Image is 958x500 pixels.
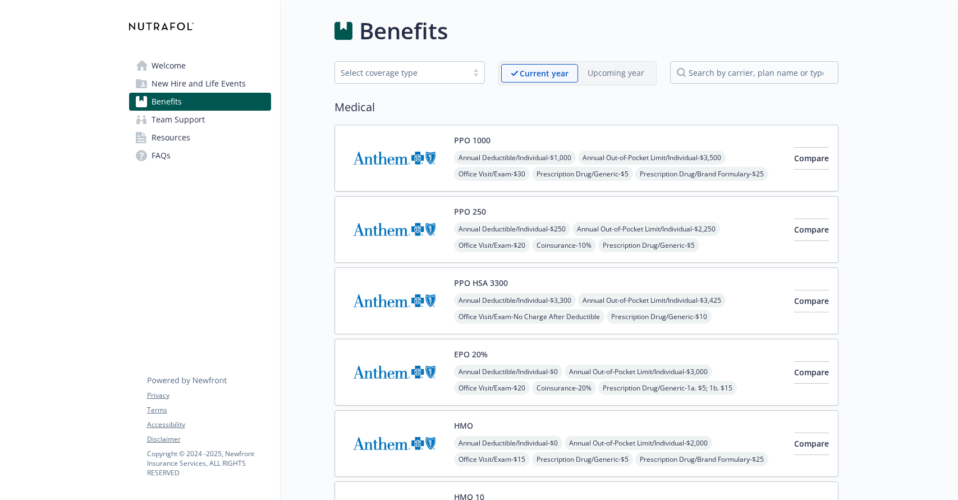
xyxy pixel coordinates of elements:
[794,433,829,455] button: Compare
[454,381,530,395] span: Office Visit/Exam - $20
[670,61,838,84] input: search by carrier, plan name or type
[578,151,726,165] span: Annual Out-of-Pocket Limit/Individual - $3,500
[520,67,569,79] p: Current year
[578,64,654,83] span: Upcoming year
[454,310,604,324] span: Office Visit/Exam - No Charge After Deductible
[794,147,829,170] button: Compare
[344,134,445,182] img: Anthem Blue Cross carrier logo
[147,420,271,430] a: Accessibility
[532,238,596,252] span: Coinsurance - 10%
[794,361,829,384] button: Compare
[147,405,271,415] a: Terms
[147,390,271,401] a: Privacy
[532,167,633,181] span: Prescription Drug/Generic - $5
[152,75,246,93] span: New Hire and Life Events
[454,238,530,252] span: Office Visit/Exam - $20
[147,449,271,478] p: Copyright © 2024 - 2025 , Newfront Insurance Services, ALL RIGHTS RESERVED
[454,293,576,307] span: Annual Deductible/Individual - $3,300
[454,167,530,181] span: Office Visit/Exam - $30
[129,111,271,129] a: Team Support
[147,434,271,444] a: Disclaimer
[794,224,829,235] span: Compare
[129,75,271,93] a: New Hire and Life Events
[565,436,712,450] span: Annual Out-of-Pocket Limit/Individual - $2,000
[454,436,562,450] span: Annual Deductible/Individual - $0
[152,147,171,165] span: FAQs
[152,93,182,111] span: Benefits
[565,365,712,379] span: Annual Out-of-Pocket Limit/Individual - $3,000
[344,277,445,325] img: Anthem Blue Cross carrier logo
[129,57,271,75] a: Welcome
[152,57,186,75] span: Welcome
[454,222,570,236] span: Annual Deductible/Individual - $250
[794,153,829,163] span: Compare
[572,222,720,236] span: Annual Out-of-Pocket Limit/Individual - $2,250
[454,151,576,165] span: Annual Deductible/Individual - $1,000
[598,238,699,252] span: Prescription Drug/Generic - $5
[454,452,530,466] span: Office Visit/Exam - $15
[607,310,712,324] span: Prescription Drug/Generic - $10
[344,206,445,253] img: Anthem Blue Cross carrier logo
[598,381,737,395] span: Prescription Drug/Generic - 1a. $5; 1b. $15
[794,367,829,378] span: Compare
[359,14,448,48] h1: Benefits
[532,381,596,395] span: Coinsurance - 20%
[532,452,633,466] span: Prescription Drug/Generic - $5
[454,206,486,217] button: PPO 250
[344,420,445,467] img: Anthem Blue Cross carrier logo
[454,134,491,146] button: PPO 1000
[588,67,644,79] p: Upcoming year
[454,348,488,360] button: EPO 20%
[129,129,271,147] a: Resources
[334,99,838,116] h2: Medical
[341,67,462,79] div: Select coverage type
[152,129,190,147] span: Resources
[578,293,726,307] span: Annual Out-of-Pocket Limit/Individual - $3,425
[794,438,829,449] span: Compare
[454,277,508,289] button: PPO HSA 3300
[794,219,829,241] button: Compare
[635,452,768,466] span: Prescription Drug/Brand Formulary - $25
[794,290,829,312] button: Compare
[129,147,271,165] a: FAQs
[152,111,205,129] span: Team Support
[129,93,271,111] a: Benefits
[454,365,562,379] span: Annual Deductible/Individual - $0
[454,420,473,431] button: HMO
[344,348,445,396] img: Anthem Blue Cross carrier logo
[635,167,768,181] span: Prescription Drug/Brand Formulary - $25
[794,296,829,306] span: Compare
